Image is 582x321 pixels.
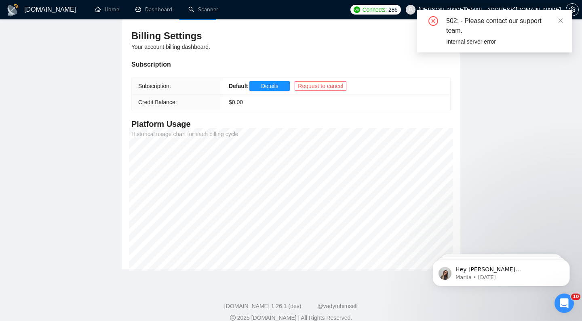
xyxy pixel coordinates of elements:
div: 502: - Please contact our support team. [446,16,563,36]
span: 286 [388,5,397,14]
a: homeHome [95,6,119,13]
p: Message from Mariia, sent 5w ago [35,31,139,38]
span: Details [261,82,278,90]
button: Request to cancel [295,81,346,91]
span: Hey [PERSON_NAME][EMAIL_ADDRESS][DOMAIN_NAME], Looks like your Upwork agency Write Choice ran out... [35,23,139,134]
span: Subscription: [138,83,171,89]
span: close-circle [428,16,438,26]
a: @vadymhimself [317,303,358,309]
span: Request to cancel [298,82,343,90]
div: Internal server error [446,37,563,46]
img: upwork-logo.png [354,6,360,13]
a: setting [566,6,579,13]
span: $ 0.00 [229,99,243,105]
span: close [558,18,563,23]
span: user [408,7,413,13]
h4: Platform Usage [131,118,451,130]
h3: Billing Settings [131,29,451,42]
iframe: Intercom notifications message [420,243,582,299]
div: Subscription [131,59,451,69]
b: Default [229,83,249,89]
a: searchScanner [188,6,218,13]
a: dashboardDashboard [135,6,172,13]
span: setting [566,6,578,13]
button: Details [249,81,290,91]
iframe: Intercom live chat [555,294,574,313]
span: Connects: [363,5,387,14]
span: Your account billing dashboard. [131,44,210,50]
img: logo [6,4,19,17]
span: copyright [230,315,236,321]
a: [DOMAIN_NAME] 1.26.1 (dev) [224,303,302,309]
span: 10 [571,294,580,300]
span: Credit Balance: [138,99,177,105]
button: setting [566,3,579,16]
